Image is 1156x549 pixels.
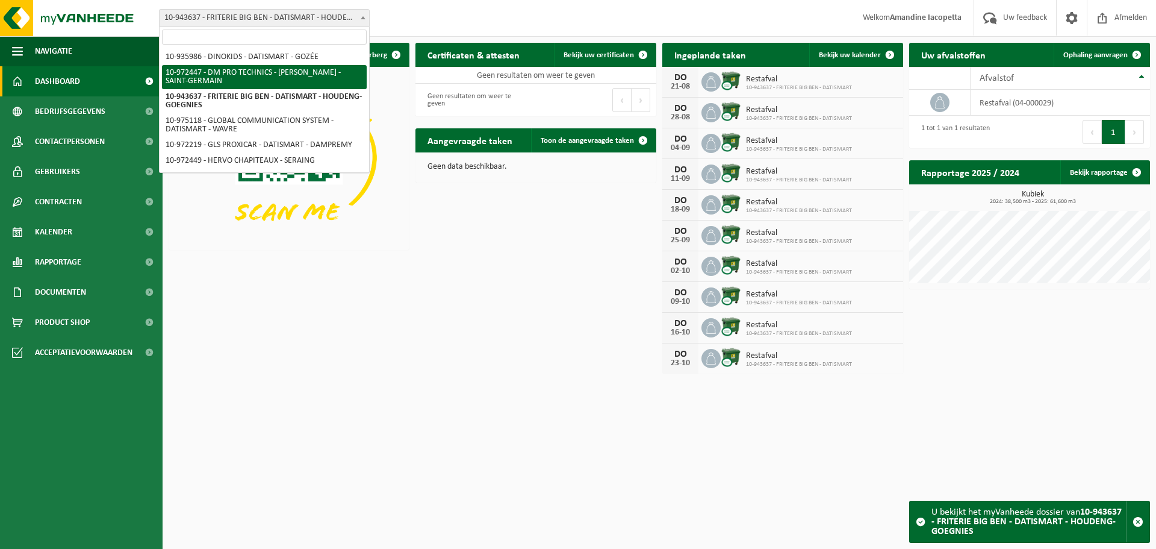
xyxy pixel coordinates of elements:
h2: Certificaten & attesten [415,43,532,66]
img: WB-1100-CU [721,255,741,275]
span: Afvalstof [980,74,1014,83]
div: 04-09 [668,144,692,152]
span: 10-943637 - FRITERIE BIG BEN - DATISMART [746,361,852,368]
div: 18-09 [668,205,692,214]
td: restafval (04-000029) [971,90,1150,116]
img: WB-1100-CU [721,101,741,122]
span: Restafval [746,290,852,300]
span: 10-943637 - FRITERIE BIG BEN - DATISMART [746,300,852,307]
span: Restafval [746,228,852,238]
div: 11-09 [668,175,692,183]
span: 2024: 38,500 m3 - 2025: 61,600 m3 [915,199,1150,205]
h2: Uw afvalstoffen [909,43,998,66]
span: Contracten [35,187,82,217]
button: Previous [1083,120,1102,144]
div: DO [668,227,692,236]
span: 10-943637 - FRITERIE BIG BEN - DATISMART [746,177,852,184]
img: WB-1100-CU [721,286,741,306]
a: Bekijk uw kalender [809,43,902,67]
img: WB-1100-CU [721,224,741,245]
div: DO [668,288,692,298]
span: Navigatie [35,36,72,66]
div: DO [668,134,692,144]
div: DO [668,257,692,267]
button: Verberg [351,43,408,67]
span: Bekijk uw kalender [819,51,881,59]
div: DO [668,73,692,83]
li: 10-972279 - HIGH SYSTEMS - DATISMART - CORBAIS [162,169,367,184]
span: Restafval [746,105,852,115]
span: 10-943637 - FRITERIE BIG BEN - DATISMART - HOUDENG-GOEGNIES [159,9,370,27]
a: Bekijk uw certificaten [554,43,655,67]
span: Bekijk uw certificaten [564,51,634,59]
div: 16-10 [668,328,692,337]
span: Restafval [746,321,852,330]
li: 10-972447 - DM PRO TECHNICS - [PERSON_NAME] - SAINT-GERMAIN [162,65,367,89]
span: 10-943637 - FRITERIE BIG BEN - DATISMART [746,238,852,245]
div: Geen resultaten om weer te geven [421,87,530,113]
span: Product Shop [35,307,90,337]
span: Restafval [746,167,852,177]
button: 1 [1102,120,1125,144]
button: Previous [612,88,632,112]
div: DO [668,196,692,205]
img: WB-1100-CU [721,163,741,183]
span: Kalender [35,217,72,247]
div: 21-08 [668,83,692,91]
span: Documenten [35,277,86,307]
span: Contactpersonen [35,127,105,157]
h2: Ingeplande taken [662,43,758,66]
a: Ophaling aanvragen [1054,43,1149,67]
div: DO [668,104,692,113]
span: 10-943637 - FRITERIE BIG BEN - DATISMART [746,269,852,276]
span: Toon de aangevraagde taken [541,137,634,145]
div: 23-10 [668,359,692,368]
div: 25-09 [668,236,692,245]
span: Verberg [361,51,387,59]
div: 02-10 [668,267,692,275]
div: DO [668,165,692,175]
span: 10-943637 - FRITERIE BIG BEN - DATISMART - HOUDENG-GOEGNIES [160,10,369,27]
span: Restafval [746,136,852,146]
img: WB-1100-CU [721,71,741,91]
button: Next [1125,120,1144,144]
span: 10-943637 - FRITERIE BIG BEN - DATISMART [746,146,852,153]
td: Geen resultaten om weer te geven [415,67,656,84]
li: 10-943637 - FRITERIE BIG BEN - DATISMART - HOUDENG-GOEGNIES [162,89,367,113]
div: DO [668,350,692,359]
li: 10-975118 - GLOBAL COMMUNICATION SYSTEM - DATISMART - WAVRE [162,113,367,137]
span: Ophaling aanvragen [1063,51,1128,59]
li: 10-972219 - GLS PROXICAR - DATISMART - DAMPREMY [162,137,367,153]
span: Rapportage [35,247,81,277]
img: WB-1100-CU [721,316,741,337]
li: 10-972449 - HERVO CHAPITEAUX - SERAING [162,153,367,169]
div: 1 tot 1 van 1 resultaten [915,119,990,145]
li: 10-935986 - DINOKIDS - DATISMART - GOZÉE [162,49,367,65]
span: Restafval [746,259,852,269]
a: Bekijk rapportage [1060,160,1149,184]
h2: Rapportage 2025 / 2024 [909,160,1031,184]
button: Next [632,88,650,112]
span: Bedrijfsgegevens [35,96,105,127]
img: WB-1100-CU [721,193,741,214]
span: Restafval [746,351,852,361]
div: DO [668,319,692,328]
span: Restafval [746,75,852,84]
img: WB-1100-CU [721,132,741,152]
span: Dashboard [35,66,80,96]
span: 10-943637 - FRITERIE BIG BEN - DATISMART [746,84,852,92]
span: Acceptatievoorwaarden [35,337,132,368]
h2: Aangevraagde taken [415,128,524,152]
img: WB-1100-CU [721,347,741,368]
span: 10-943637 - FRITERIE BIG BEN - DATISMART [746,207,852,215]
span: 10-943637 - FRITERIE BIG BEN - DATISMART [746,330,852,337]
div: 28-08 [668,113,692,122]
p: Geen data beschikbaar. [427,163,644,171]
span: Restafval [746,198,852,207]
span: Gebruikers [35,157,80,187]
strong: Amandine Iacopetta [890,13,962,22]
h3: Kubiek [915,190,1150,205]
strong: 10-943637 - FRITERIE BIG BEN - DATISMART - HOUDENG-GOEGNIES [931,507,1122,536]
div: 09-10 [668,298,692,306]
a: Toon de aangevraagde taken [531,128,655,152]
